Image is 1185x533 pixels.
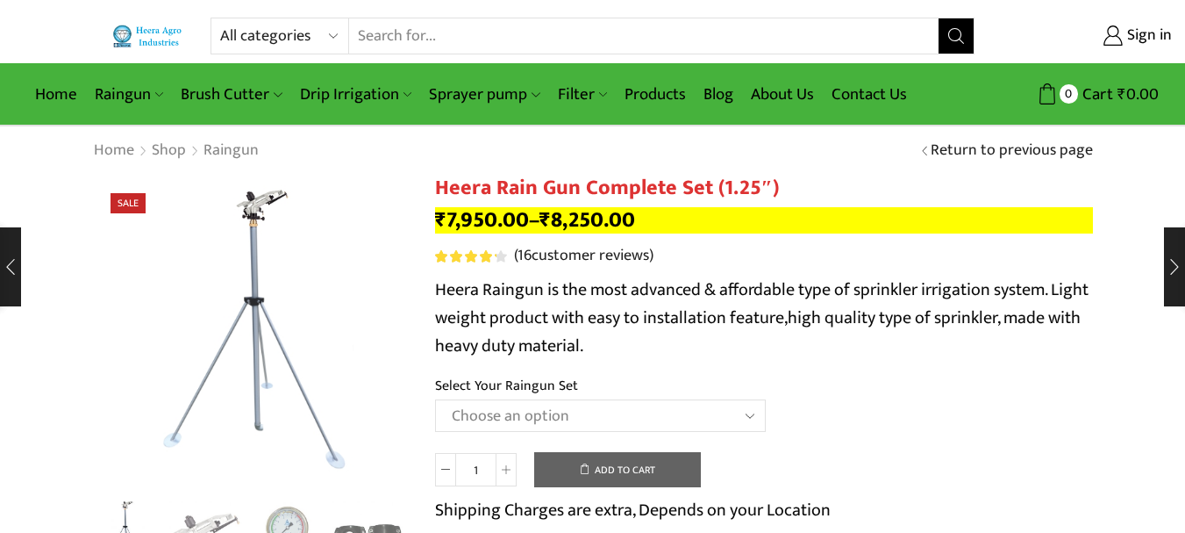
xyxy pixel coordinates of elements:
[1123,25,1172,47] span: Sign in
[435,207,1093,234] p: –
[93,140,260,162] nav: Breadcrumb
[695,74,742,115] a: Blog
[1117,81,1159,108] bdi: 0.00
[539,202,635,238] bdi: 8,250.00
[435,250,510,263] span: 16
[291,74,420,115] a: Drip Irrigation
[435,202,446,238] span: ₹
[931,140,1093,162] a: Return to previous page
[1117,81,1126,108] span: ₹
[435,176,1093,201] h1: Heera Rain Gun Complete Set (1.25″)
[549,74,616,115] a: Filter
[93,176,409,492] div: 1 / 5
[992,78,1159,111] a: 0 Cart ₹0.00
[539,202,551,238] span: ₹
[93,140,135,162] a: Home
[456,453,496,486] input: Product quantity
[26,74,86,115] a: Home
[518,242,532,269] span: 16
[111,193,146,213] span: Sale
[435,250,497,263] span: Rated out of 5 based on customer ratings
[939,18,974,54] button: Search button
[1078,83,1113,106] span: Cart
[1060,84,1078,103] span: 0
[1001,20,1172,52] a: Sign in
[742,74,823,115] a: About Us
[534,452,701,487] button: Add to cart
[435,496,831,524] p: Shipping Charges are extra, Depends on your Location
[435,250,506,263] div: Rated 4.38 out of 5
[823,74,916,115] a: Contact Us
[435,202,529,238] bdi: 7,950.00
[435,276,1093,360] p: Heera Raingun is the most advanced & affordable type of sprinkler irrigation system. Light weight...
[349,18,938,54] input: Search for...
[514,245,653,268] a: (16customer reviews)
[203,140,260,162] a: Raingun
[435,376,578,396] label: Select Your Raingun Set
[172,74,290,115] a: Brush Cutter
[616,74,695,115] a: Products
[86,74,172,115] a: Raingun
[151,140,187,162] a: Shop
[420,74,548,115] a: Sprayer pump
[93,176,409,492] img: Heera Rain Gun Complete Set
